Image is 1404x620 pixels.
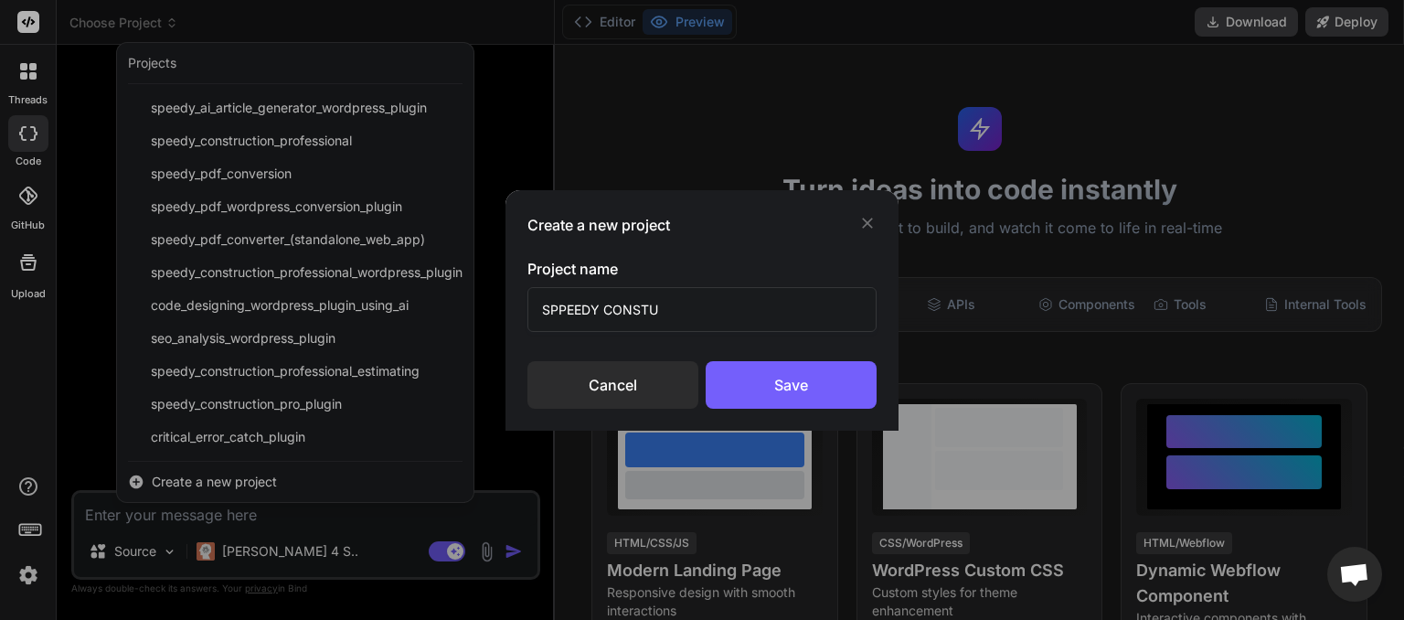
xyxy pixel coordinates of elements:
[527,361,698,409] div: Cancel
[527,214,670,236] h3: Create a new project
[527,258,877,280] h3: Project name
[1327,547,1382,602] a: Open chat
[527,287,877,332] input: Title
[706,361,877,409] div: Save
